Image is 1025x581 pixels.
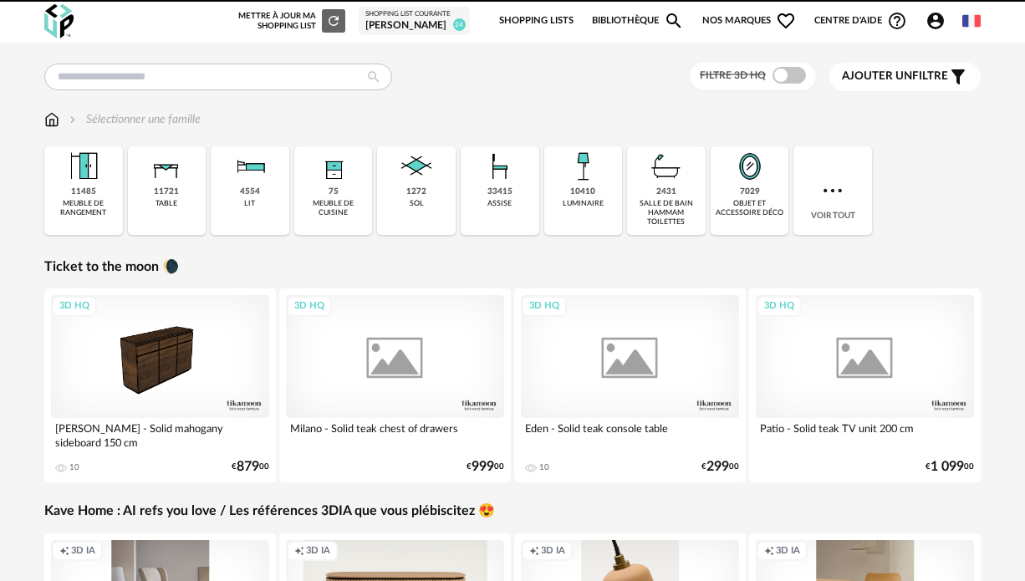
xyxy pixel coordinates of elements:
[541,545,565,558] span: 3D IA
[51,418,269,451] div: [PERSON_NAME] - Solid mahogany sideboard 150 cm
[706,461,729,472] span: 299
[299,199,368,218] div: meuble de cuisine
[819,177,846,204] img: more.7b13dc1.svg
[52,296,97,317] div: 3D HQ
[279,288,511,482] a: 3D HQ Milano - Solid teak chest of drawers €99900
[44,4,74,38] img: OXP
[44,502,495,520] a: Kave Home : AI refs you love / Les références 3DIA que vous plébiscitez 😍
[521,418,739,451] div: Eden - Solid teak console table
[467,461,504,472] div: € 00
[656,186,676,197] div: 2431
[926,461,974,472] div: € 00
[749,288,981,482] a: 3D HQ Patio - Solid teak TV unit 200 cm €1 09900
[757,296,802,317] div: 3D HQ
[365,10,463,32] a: Shopping List courante [PERSON_NAME] 24
[514,288,746,482] a: 3D HQ Eden - Solid teak console table 10 €29900
[240,186,260,197] div: 4554
[44,288,276,482] a: 3D HQ [PERSON_NAME] - Solid mahogany sideboard 150 cm 10 €87900
[842,70,912,82] span: Ajouter un
[59,545,69,558] span: Creation icon
[887,11,907,31] span: Help Circle Outline icon
[563,199,604,208] div: luminaire
[396,146,436,186] img: Sol.png
[539,462,549,472] div: 10
[410,199,424,208] div: sol
[326,17,341,25] span: Refresh icon
[64,146,104,186] img: Meuble%20de%20rangement.png
[71,545,95,558] span: 3D IA
[926,11,953,31] span: Account Circle icon
[962,12,981,30] img: fr
[926,11,946,31] span: Account Circle icon
[646,146,686,186] img: Salle%20de%20bain.png
[776,545,800,558] span: 3D IA
[814,11,907,31] span: Centre d'aideHelp Circle Outline icon
[406,186,426,197] div: 1272
[49,199,118,218] div: meuble de rangement
[244,199,255,208] div: lit
[232,461,269,472] div: € 00
[522,296,567,317] div: 3D HQ
[664,11,684,31] span: Magnify icon
[294,545,304,558] span: Creation icon
[66,111,201,128] div: Sélectionner une famille
[154,186,179,197] div: 11721
[66,111,79,128] img: svg+xml;base64,PHN2ZyB3aWR0aD0iMTYiIGhlaWdodD0iMTYiIHZpZXdCb3g9IjAgMCAxNiAxNiIgZmlsbD0ibm9uZSIgeG...
[700,70,766,80] span: Filtre 3D HQ
[44,111,59,128] img: svg+xml;base64,PHN2ZyB3aWR0aD0iMTYiIGhlaWdodD0iMTciIHZpZXdCb3g9IjAgMCAxNiAxNyIgZmlsbD0ibm9uZSIgeG...
[948,67,968,87] span: Filter icon
[756,418,974,451] div: Patio - Solid teak TV unit 200 cm
[287,296,332,317] div: 3D HQ
[487,186,512,197] div: 33415
[314,146,354,186] img: Rangement.png
[230,146,270,186] img: Literie.png
[329,186,339,197] div: 75
[472,461,494,472] span: 999
[740,186,760,197] div: 7029
[570,186,595,197] div: 10410
[499,3,574,38] a: Shopping Lists
[156,199,177,208] div: table
[306,545,330,558] span: 3D IA
[592,3,684,38] a: BibliothèqueMagnify icon
[71,186,96,197] div: 11485
[480,146,520,186] img: Assise.png
[69,462,79,472] div: 10
[776,11,796,31] span: Heart Outline icon
[829,63,981,91] button: Ajouter unfiltre Filter icon
[365,19,463,33] div: [PERSON_NAME]
[286,418,504,451] div: Milano - Solid teak chest of drawers
[632,199,701,227] div: salle de bain hammam toilettes
[764,545,774,558] span: Creation icon
[146,146,186,186] img: Table.png
[238,9,345,33] div: Mettre à jour ma Shopping List
[44,258,179,276] a: Ticket to the moon 🌘
[701,461,739,472] div: € 00
[529,545,539,558] span: Creation icon
[487,199,512,208] div: assise
[931,461,964,472] span: 1 099
[563,146,603,186] img: Luminaire.png
[842,69,948,84] span: filtre
[365,10,463,18] div: Shopping List courante
[716,199,784,218] div: objet et accessoire déco
[730,146,770,186] img: Miroir.png
[237,461,259,472] span: 879
[453,18,466,31] span: 24
[793,146,872,235] div: Voir tout
[702,3,796,38] span: Nos marques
